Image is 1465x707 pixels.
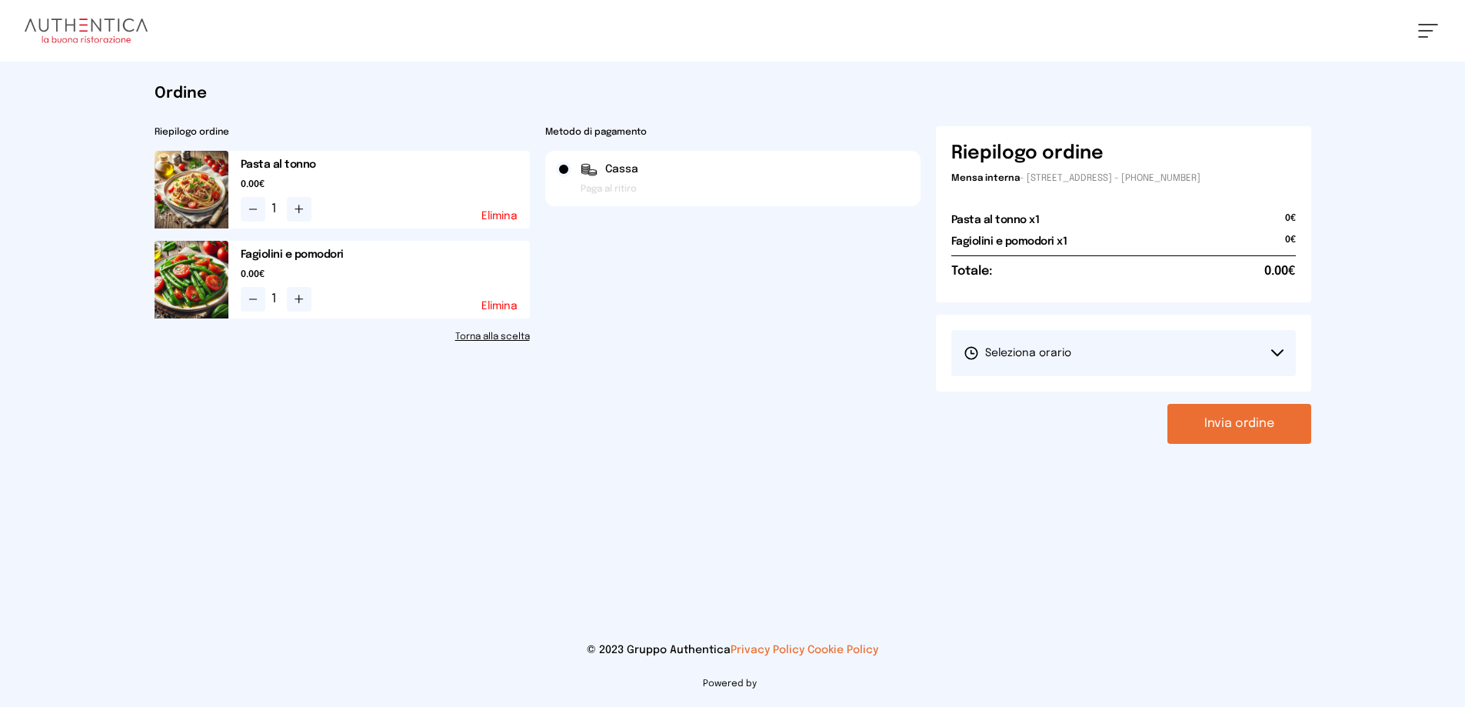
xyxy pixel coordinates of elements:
span: Powered by [703,678,757,690]
a: Cookie Policy [807,645,878,655]
h2: Metodo di pagamento [545,126,921,138]
span: Paga al ritiro [581,183,637,195]
h2: Pasta al tonno [241,157,530,172]
img: media [155,151,228,228]
p: © 2023 Gruppo Authentica [25,642,1440,658]
h6: Riepilogo ordine [951,142,1104,166]
h1: Ordine [155,83,1311,105]
img: media [155,241,228,318]
a: Torna alla scelta [155,331,530,343]
span: 0.00€ [1264,262,1296,281]
span: Seleziona orario [964,345,1071,361]
button: Seleziona orario [951,330,1296,376]
span: 1 [271,200,281,218]
h2: Fagiolini e pomodori x1 [951,234,1067,249]
h2: Fagiolini e pomodori [241,247,530,262]
span: Cassa [605,162,638,177]
h2: Pasta al tonno x1 [951,212,1040,228]
img: logo.8f33a47.png [25,18,148,43]
button: Elimina [481,211,518,222]
span: 1 [271,290,281,308]
p: - [STREET_ADDRESS] - [PHONE_NUMBER] [951,172,1296,185]
span: Mensa interna [951,174,1020,183]
h6: Totale: [951,262,992,281]
button: Invia ordine [1167,404,1311,444]
span: 0€ [1285,212,1296,234]
a: Privacy Policy [731,645,804,655]
span: 0.00€ [241,268,530,281]
span: 0€ [1285,234,1296,255]
h2: Riepilogo ordine [155,126,530,138]
button: Elimina [481,301,518,312]
span: 0.00€ [241,178,530,191]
